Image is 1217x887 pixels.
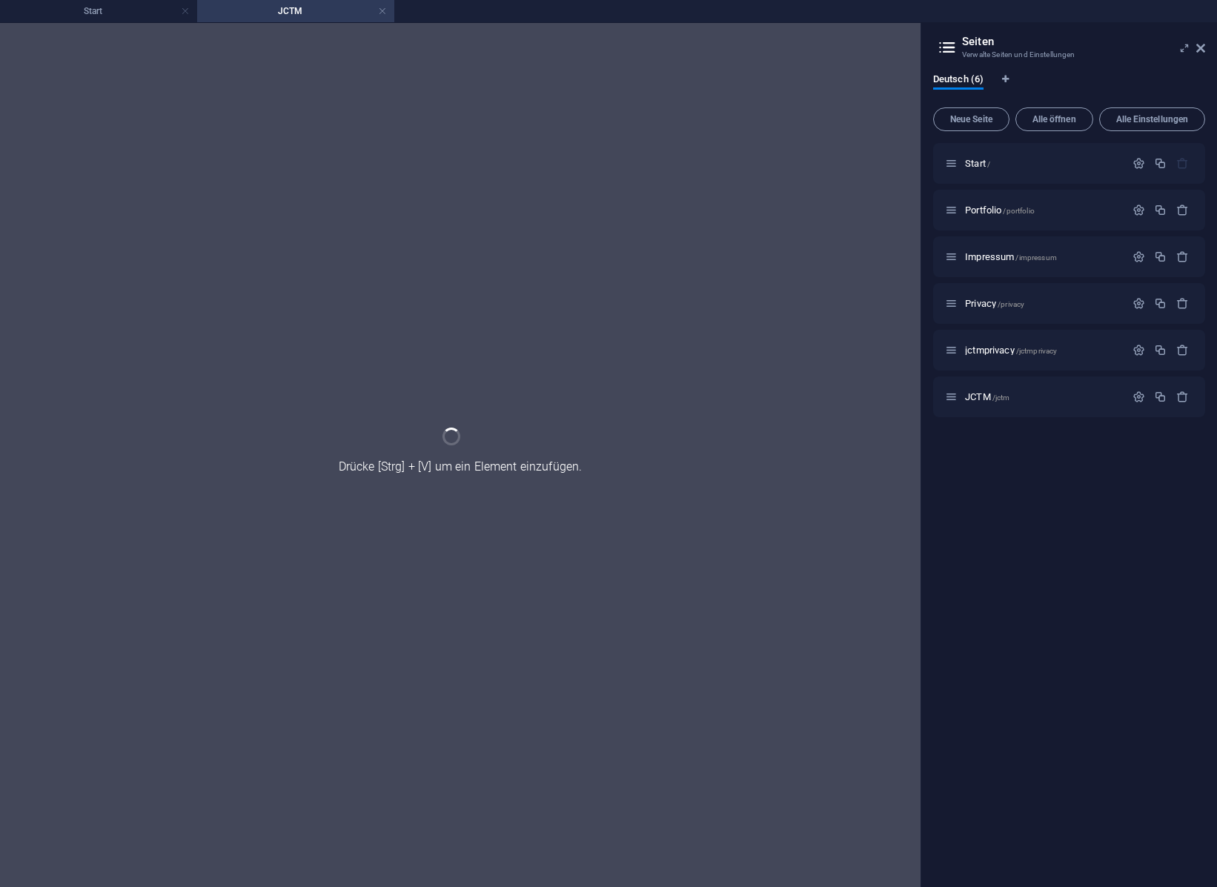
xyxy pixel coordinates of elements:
span: Neue Seite [940,115,1003,124]
span: /jctmprivacy [1016,347,1058,355]
div: Entfernen [1176,250,1189,263]
div: Entfernen [1176,204,1189,216]
div: Duplizieren [1154,250,1167,263]
div: Einstellungen [1133,204,1145,216]
div: Duplizieren [1154,204,1167,216]
span: /privacy [998,300,1024,308]
button: Neue Seite [933,107,1009,131]
button: Alle Einstellungen [1099,107,1205,131]
span: jctmprivacy [965,345,1057,356]
div: Duplizieren [1154,297,1167,310]
span: / [987,160,990,168]
span: /portfolio [1003,207,1034,215]
div: Einstellungen [1133,297,1145,310]
div: Einstellungen [1133,250,1145,263]
div: Privacy/privacy [961,299,1125,308]
div: Die Startseite kann nicht gelöscht werden [1176,157,1189,170]
div: JCTM/jctm [961,392,1125,402]
div: Einstellungen [1133,344,1145,356]
span: /impressum [1015,253,1056,262]
h4: JCTM [197,3,394,19]
h3: Verwalte Seiten und Einstellungen [962,48,1175,62]
span: JCTM [965,391,1009,402]
div: Entfernen [1176,391,1189,403]
div: Impressum/impressum [961,252,1125,262]
span: Impressum [965,251,1057,262]
span: /jctm [992,393,1010,402]
div: Duplizieren [1154,157,1167,170]
span: Deutsch (6) [933,70,984,91]
div: Einstellungen [1133,391,1145,403]
div: Entfernen [1176,297,1189,310]
div: Entfernen [1176,344,1189,356]
div: Duplizieren [1154,391,1167,403]
div: Sprachen-Tabs [933,73,1205,102]
span: Klick, um Seite zu öffnen [965,158,990,169]
button: Alle öffnen [1015,107,1093,131]
span: Privacy [965,298,1024,309]
h2: Seiten [962,35,1205,48]
span: Alle Einstellungen [1106,115,1198,124]
div: Duplizieren [1154,344,1167,356]
div: Start/ [961,159,1125,168]
div: Portfolio/portfolio [961,205,1125,215]
span: Alle öffnen [1022,115,1087,124]
div: jctmprivacy/jctmprivacy [961,345,1125,355]
div: Einstellungen [1133,157,1145,170]
span: Portfolio [965,205,1035,216]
